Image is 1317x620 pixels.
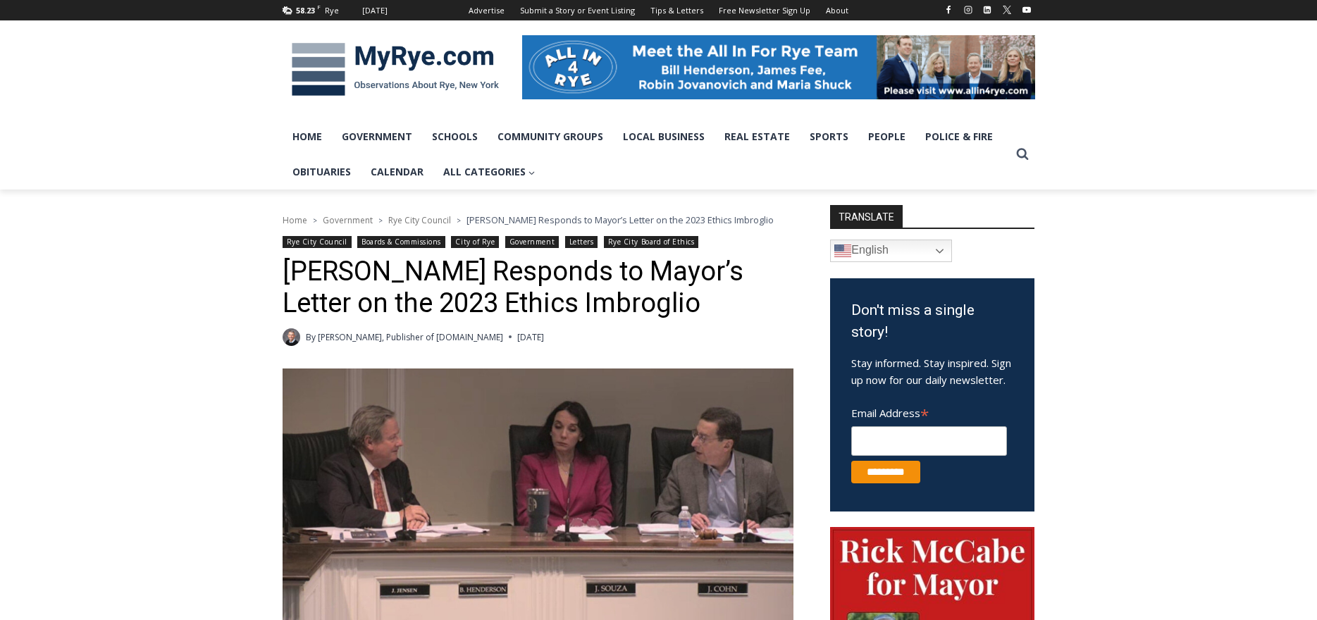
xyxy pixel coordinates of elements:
[422,119,488,154] a: Schools
[332,119,422,154] a: Government
[834,242,851,259] img: en
[505,236,559,248] a: Government
[362,4,388,17] div: [DATE]
[915,119,1003,154] a: Police & Fire
[613,119,715,154] a: Local Business
[388,214,451,226] a: Rye City Council
[940,1,957,18] a: Facebook
[283,33,508,106] img: MyRye.com
[283,256,793,320] h1: [PERSON_NAME] Responds to Mayor’s Letter on the 2023 Ethics Imbroglio
[283,119,332,154] a: Home
[361,154,433,190] a: Calendar
[488,119,613,154] a: Community Groups
[960,1,977,18] a: Instagram
[378,216,383,225] span: >
[306,330,316,344] span: By
[565,236,598,248] a: Letters
[283,154,361,190] a: Obituaries
[1018,1,1035,18] a: YouTube
[858,119,915,154] a: People
[283,328,300,346] a: Author image
[830,205,903,228] strong: TRANSLATE
[522,35,1035,99] img: All in for Rye
[851,299,1013,344] h3: Don't miss a single story!
[317,3,321,11] span: F
[318,331,503,343] a: [PERSON_NAME], Publisher of [DOMAIN_NAME]
[830,240,952,262] a: English
[517,330,544,344] time: [DATE]
[283,214,307,226] a: Home
[800,119,858,154] a: Sports
[466,213,774,226] span: [PERSON_NAME] Responds to Mayor’s Letter on the 2023 Ethics Imbroglio
[851,399,1007,424] label: Email Address
[283,119,1010,190] nav: Primary Navigation
[457,216,461,225] span: >
[604,236,699,248] a: Rye City Board of Ethics
[357,236,445,248] a: Boards & Commissions
[1010,142,1035,167] button: View Search Form
[979,1,996,18] a: Linkedin
[443,164,536,180] span: All Categories
[851,354,1013,388] p: Stay informed. Stay inspired. Sign up now for our daily newsletter.
[313,216,317,225] span: >
[296,5,315,15] span: 58.23
[451,236,499,248] a: City of Rye
[283,236,352,248] a: Rye City Council
[325,4,339,17] div: Rye
[715,119,800,154] a: Real Estate
[433,154,545,190] a: All Categories
[283,213,793,227] nav: Breadcrumbs
[323,214,373,226] a: Government
[998,1,1015,18] a: X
